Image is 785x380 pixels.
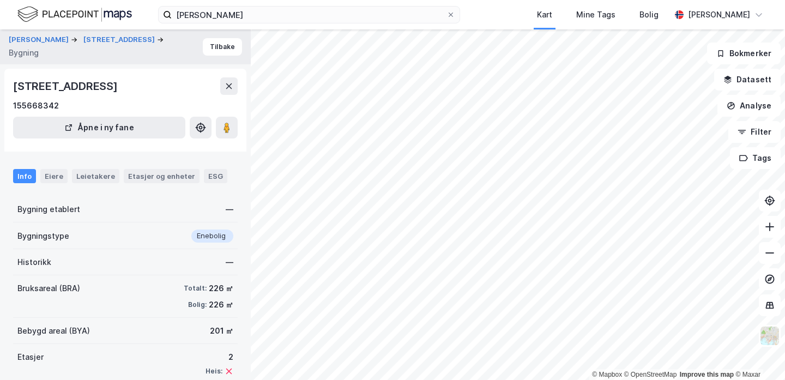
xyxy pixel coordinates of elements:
[17,282,80,295] div: Bruksareal (BRA)
[680,371,734,378] a: Improve this map
[759,325,780,346] img: Z
[639,8,659,21] div: Bolig
[730,328,785,380] div: Kontrollprogram for chat
[730,147,781,169] button: Tags
[537,8,552,21] div: Kart
[209,298,233,311] div: 226 ㎡
[210,324,233,337] div: 201 ㎡
[17,351,44,364] div: Etasjer
[226,203,233,216] div: —
[707,43,781,64] button: Bokmerker
[13,99,59,112] div: 155668342
[204,169,227,183] div: ESG
[188,300,207,309] div: Bolig:
[226,256,233,269] div: —
[72,169,119,183] div: Leietakere
[624,371,677,378] a: OpenStreetMap
[128,171,195,181] div: Etasjer og enheter
[206,351,233,364] div: 2
[717,95,781,117] button: Analyse
[714,69,781,91] button: Datasett
[13,169,36,183] div: Info
[592,371,622,378] a: Mapbox
[17,324,90,337] div: Bebygd areal (BYA)
[688,8,750,21] div: [PERSON_NAME]
[17,230,69,243] div: Bygningstype
[209,282,233,295] div: 226 ㎡
[576,8,615,21] div: Mine Tags
[17,203,80,216] div: Bygning etablert
[9,46,39,59] div: Bygning
[13,77,120,95] div: [STREET_ADDRESS]
[730,328,785,380] iframe: Chat Widget
[728,121,781,143] button: Filter
[17,5,132,24] img: logo.f888ab2527a4732fd821a326f86c7f29.svg
[172,7,446,23] input: Søk på adresse, matrikkel, gårdeiere, leietakere eller personer
[184,284,207,293] div: Totalt:
[40,169,68,183] div: Eiere
[17,256,51,269] div: Historikk
[9,34,71,45] button: [PERSON_NAME]
[206,367,222,376] div: Heis:
[13,117,185,138] button: Åpne i ny fane
[83,34,157,45] button: [STREET_ADDRESS]
[203,38,242,56] button: Tilbake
